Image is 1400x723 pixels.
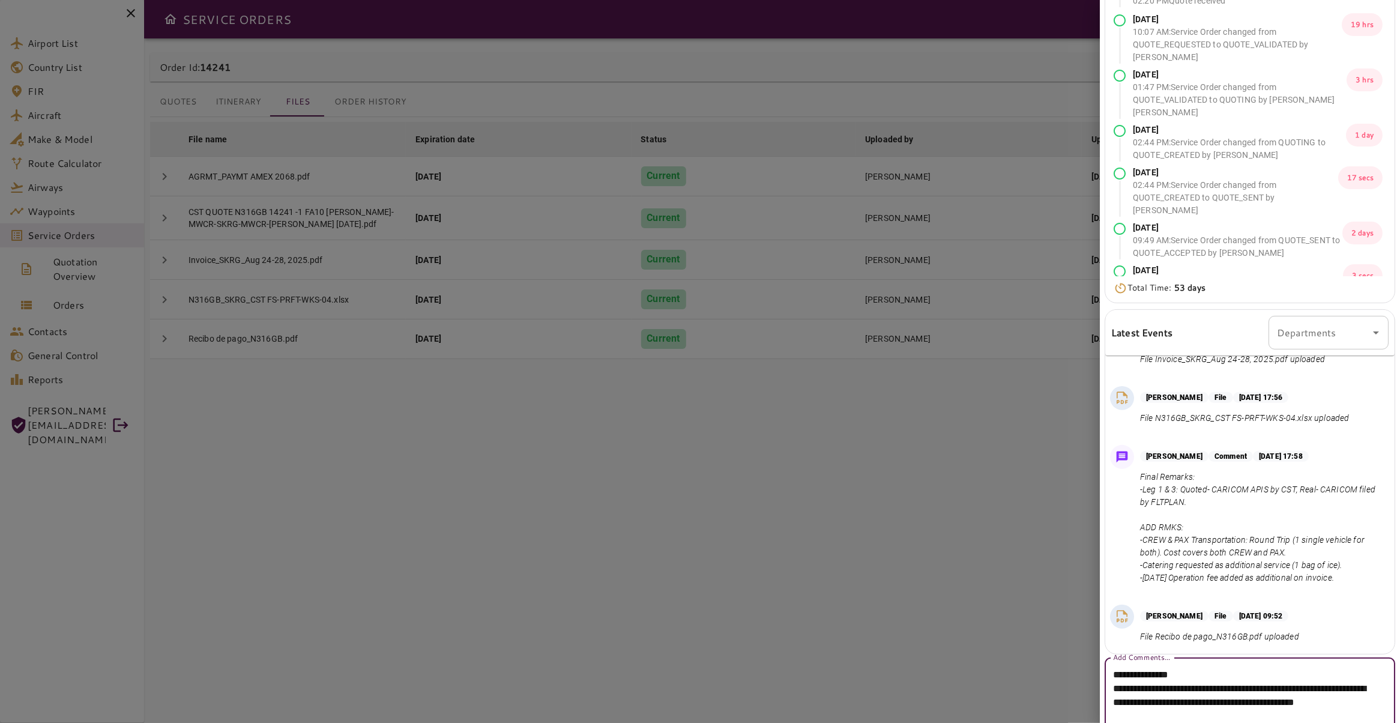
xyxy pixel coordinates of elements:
p: [DATE] [1133,13,1342,26]
p: [DATE] [1133,124,1346,136]
p: 10:07 AM : Service Order changed from QUOTE_REQUESTED to QUOTE_VALIDATED by [PERSON_NAME] [1133,26,1342,64]
p: Total Time: [1127,282,1205,294]
p: File Invoice_SKRG_Aug 24-28, 2025.pdf uploaded [1140,353,1325,366]
p: [DATE] [1133,166,1338,179]
label: Add Comments... [1113,652,1170,662]
p: 02:44 PM : Service Order changed from QUOTING to QUOTE_CREATED by [PERSON_NAME] [1133,136,1346,162]
p: [DATE] 09:52 [1233,611,1289,622]
button: Open [1368,324,1384,341]
p: File [1208,392,1233,403]
p: Comment [1208,451,1253,462]
p: [DATE] [1133,68,1347,81]
img: PDF File [1113,608,1131,626]
p: 02:44 PM : Service Order changed from QUOTE_CREATED to QUOTE_SENT by [PERSON_NAME] [1133,179,1338,217]
p: [DATE] [1133,222,1342,234]
p: Final Remarks: -Leg 1 & 3: Quoted- CARICOM APIS by CST, Real- CARICOM filed by FLTPLAN. ADD RMKS:... [1140,471,1384,584]
p: 17 secs [1338,166,1383,189]
p: [DATE] [1133,264,1343,277]
p: [DATE] 17:58 [1253,451,1309,462]
b: 53 days [1174,282,1205,294]
p: [PERSON_NAME] [1140,392,1208,403]
p: 19 hrs [1342,13,1383,36]
p: File [1208,611,1233,622]
p: 2 days [1342,222,1383,244]
p: 09:49 AM : Service Order changed from QUOTE_SENT to QUOTE_ACCEPTED by [PERSON_NAME] [1133,234,1342,259]
p: [PERSON_NAME] [1140,451,1208,462]
p: [PERSON_NAME] [1140,611,1208,622]
p: 3 hrs [1347,68,1383,91]
img: Message Icon [1114,449,1130,465]
p: 3 secs [1343,264,1383,287]
h6: Latest Events [1111,325,1172,340]
p: [DATE] 17:56 [1233,392,1289,403]
img: Timer Icon [1114,282,1127,294]
p: File N316GB_SKRG_CST FS-PRFT-WKS-04.xlsx uploaded [1140,412,1349,425]
p: 1 day [1346,124,1383,147]
p: File Recibo de pago_N316GB.pdf uploaded [1140,631,1299,643]
img: PDF File [1113,389,1131,407]
p: 01:47 PM : Service Order changed from QUOTE_VALIDATED to QUOTING by [PERSON_NAME] [PERSON_NAME] [1133,81,1347,119]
